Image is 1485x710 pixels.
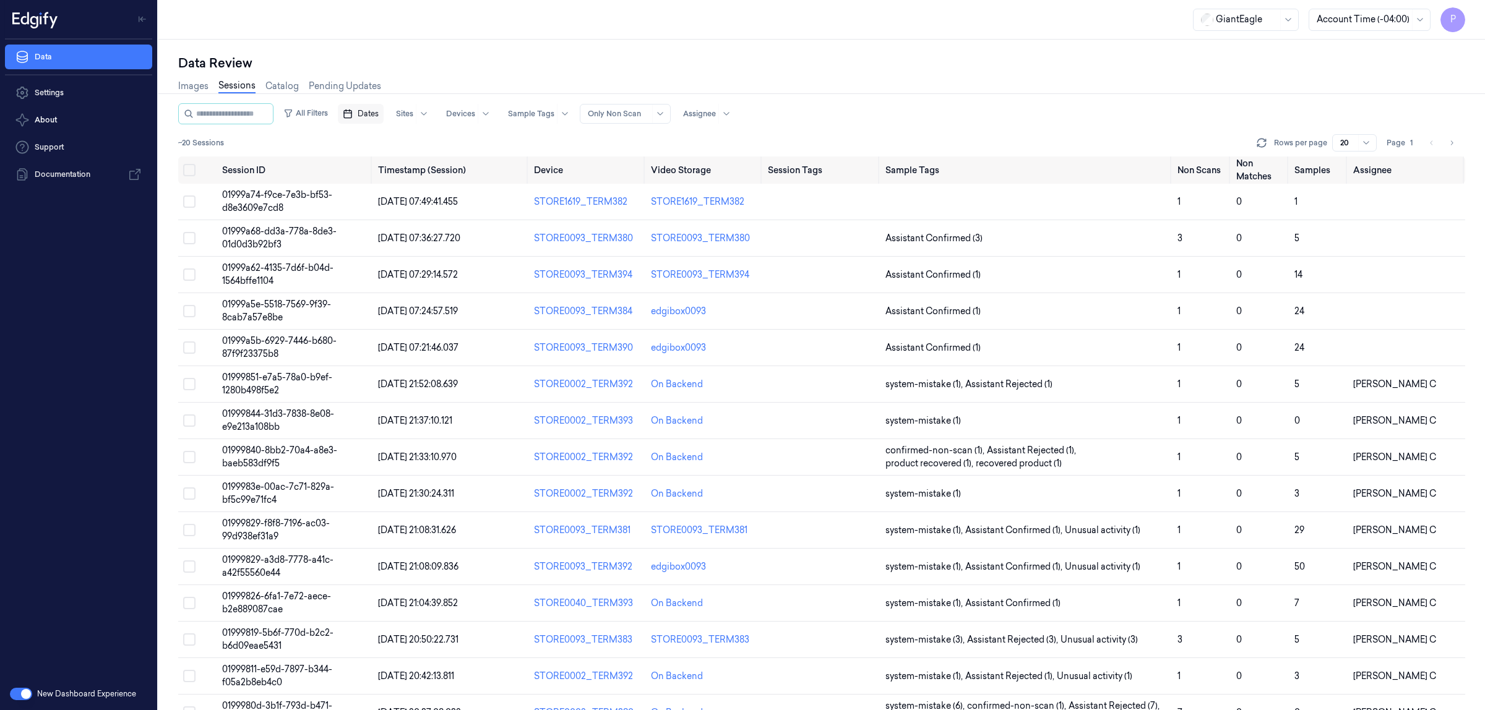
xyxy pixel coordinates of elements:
span: 0 [1236,196,1242,207]
div: STORE0040_TERM393 [534,597,641,610]
span: 0 [1236,597,1242,609]
span: 01999811-e59d-7897-b344-f05a2b8eb4c0 [222,664,332,688]
span: 5 [1294,634,1299,645]
span: [DATE] 21:52:08.639 [378,379,458,390]
span: recovered product (1) [976,457,1062,470]
span: [DATE] 20:42:13.811 [378,670,454,682]
a: Support [5,135,152,160]
span: Assistant Confirmed (1) , [965,560,1065,573]
span: 01999840-8bb2-70a4-a8e3-baeb583df9f5 [222,445,337,469]
div: On Backend [651,597,703,610]
span: [DATE] 07:49:41.455 [378,196,458,207]
span: 3 [1177,634,1182,645]
span: Assistant Rejected (3) , [967,633,1061,646]
span: 01999851-e7a5-78a0-b9ef-1280b498f5e2 [222,372,332,396]
span: 0199983e-00ac-7c71-829a-bf5c99e71fc4 [222,481,334,505]
span: [DATE] 21:04:39.852 [378,597,458,609]
span: [DATE] 07:29:14.572 [378,269,458,280]
div: STORE0093_TERM381 [534,524,641,537]
span: confirmed-non-scan (1) , [885,444,987,457]
button: Select row [183,341,196,354]
a: Catalog [265,80,299,93]
th: Video Storage [646,156,763,184]
span: [PERSON_NAME] C [1353,597,1436,609]
span: Unusual activity (1) [1057,670,1132,683]
span: 1 [1177,196,1181,207]
div: On Backend [651,414,703,427]
span: Assistant Confirmed (1) [885,268,981,281]
span: 1 [1177,597,1181,609]
span: 3 [1294,670,1299,682]
span: system-mistake (3) , [885,633,967,646]
span: Assistant Confirmed (1) [965,597,1061,610]
span: [DATE] 21:08:31.626 [378,524,456,536]
a: Documentation [5,162,152,187]
div: STORE0002_TERM392 [534,487,641,500]
span: 0 [1236,561,1242,572]
span: [PERSON_NAME] C [1353,415,1436,426]
span: 0 [1236,524,1242,536]
div: STORE0093_TERM383 [534,633,641,646]
span: [PERSON_NAME] C [1353,670,1436,682]
th: Non Matches [1231,156,1290,184]
span: 14 [1294,269,1302,280]
span: [DATE] 20:50:22.731 [378,634,458,645]
button: Go to next page [1443,134,1460,152]
span: ~20 Sessions [178,137,224,148]
span: product recovered (1) , [885,457,976,470]
div: On Backend [651,451,703,464]
span: 1 [1177,670,1181,682]
span: 01999829-a3d8-7778-a41c-a42f55560e44 [222,554,334,578]
a: Pending Updates [309,80,381,93]
th: Timestamp (Session) [373,156,529,184]
span: Assistant Confirmed (1) [885,305,981,318]
div: STORE0093_TERM394 [651,268,749,281]
button: Select all [183,164,196,176]
span: 5 [1294,451,1299,463]
span: system-mistake (1) [885,487,961,500]
div: On Backend [651,487,703,500]
span: 1 [1177,561,1181,572]
div: STORE0002_TERM392 [534,451,641,464]
span: [PERSON_NAME] C [1353,451,1436,463]
span: Assistant Confirmed (1) [885,341,981,354]
span: P [1440,7,1465,32]
span: 29 [1294,524,1304,536]
button: About [5,108,152,132]
div: STORE0002_TERM392 [534,378,641,391]
span: 0 [1236,233,1242,244]
div: STORE0093_TERM394 [534,268,641,281]
div: STORE0093_TERM381 [651,524,747,537]
button: Select row [183,487,196,500]
span: [DATE] 21:08:09.836 [378,561,458,572]
div: STORE0093_TERM383 [651,633,749,646]
span: 01999826-6fa1-7e72-aece-b2e889087cae [222,591,331,615]
button: Select row [183,451,196,463]
span: [PERSON_NAME] C [1353,634,1436,645]
span: 1 [1177,524,1181,536]
span: Unusual activity (1) [1065,560,1140,573]
span: 1 [1294,196,1298,207]
button: Select row [183,195,196,208]
span: 1 [1177,451,1181,463]
span: 0 [1236,342,1242,353]
div: edgibox0093 [651,560,706,573]
span: [PERSON_NAME] C [1353,561,1436,572]
span: 01999819-5b6f-770d-b2c2-b6d09eae5431 [222,627,334,651]
span: system-mistake (1) , [885,597,965,610]
span: system-mistake (1) [885,414,961,427]
div: STORE0093_TERM384 [534,305,641,318]
span: Page [1387,137,1405,148]
span: [PERSON_NAME] C [1353,488,1436,499]
button: Select row [183,378,196,390]
th: Sample Tags [880,156,1173,184]
span: 1 [1177,269,1181,280]
button: Select row [183,633,196,646]
span: 24 [1294,342,1304,353]
span: Assistant Rejected (1) , [987,444,1078,457]
button: Toggle Navigation [132,9,152,29]
span: 0 [1236,451,1242,463]
div: STORE0002_TERM393 [534,414,641,427]
span: system-mistake (1) , [885,670,965,683]
button: Select row [183,524,196,536]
